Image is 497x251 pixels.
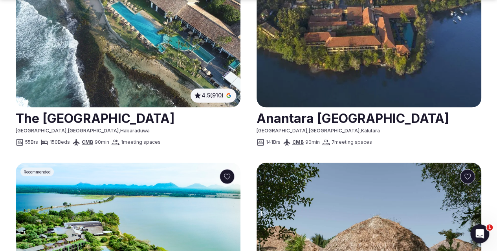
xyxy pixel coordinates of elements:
button: 4.5(910) [194,92,233,99]
a: CMB [292,139,304,145]
span: Habaraduwa [120,128,150,134]
span: , [307,128,309,134]
a: View venue [16,108,241,128]
span: 1 meeting spaces [121,139,161,146]
span: 90 min [95,139,109,146]
span: 7 meeting spaces [332,139,372,146]
span: Recommended [24,169,51,174]
a: View venue [257,108,482,128]
span: 141 Brs [266,139,281,146]
div: Recommended [20,167,54,176]
span: , [66,128,68,134]
h2: Anantara [GEOGRAPHIC_DATA] [257,108,482,128]
span: 150 Beds [50,139,70,146]
span: 55 Brs [25,139,38,146]
a: CMB [82,139,93,145]
span: , [359,128,361,134]
span: 90 min [305,139,320,146]
h2: The [GEOGRAPHIC_DATA] [16,108,241,128]
span: 4.5 (910) [202,92,224,99]
span: 1 [486,224,493,231]
iframe: Intercom live chat [470,224,489,243]
span: [GEOGRAPHIC_DATA] [16,128,66,134]
span: [GEOGRAPHIC_DATA] [309,128,359,134]
span: [GEOGRAPHIC_DATA] [68,128,119,134]
span: [GEOGRAPHIC_DATA] [257,128,307,134]
span: Kalutara [361,128,380,134]
span: , [119,128,120,134]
